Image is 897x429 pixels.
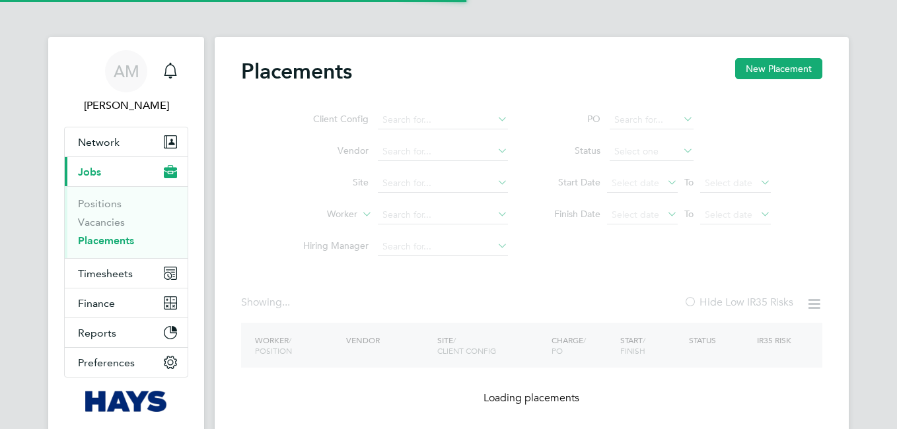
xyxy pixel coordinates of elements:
[64,50,188,114] a: AM[PERSON_NAME]
[65,348,188,377] button: Preferences
[64,391,188,412] a: Go to home page
[65,259,188,288] button: Timesheets
[78,197,122,210] a: Positions
[78,136,120,148] span: Network
[65,288,188,317] button: Finance
[65,186,188,258] div: Jobs
[114,63,139,80] span: AM
[85,391,168,412] img: hays-logo-retina.png
[65,157,188,186] button: Jobs
[65,318,188,347] button: Reports
[78,297,115,310] span: Finance
[78,327,116,339] span: Reports
[78,234,134,247] a: Placements
[241,296,293,310] div: Showing
[64,98,188,114] span: Anuja Mishra
[78,356,135,369] span: Preferences
[241,58,352,84] h2: Placements
[78,216,125,228] a: Vacancies
[78,267,133,280] span: Timesheets
[282,296,290,309] span: ...
[735,58,822,79] button: New Placement
[78,166,101,178] span: Jobs
[65,127,188,156] button: Network
[684,296,793,309] label: Hide Low IR35 Risks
